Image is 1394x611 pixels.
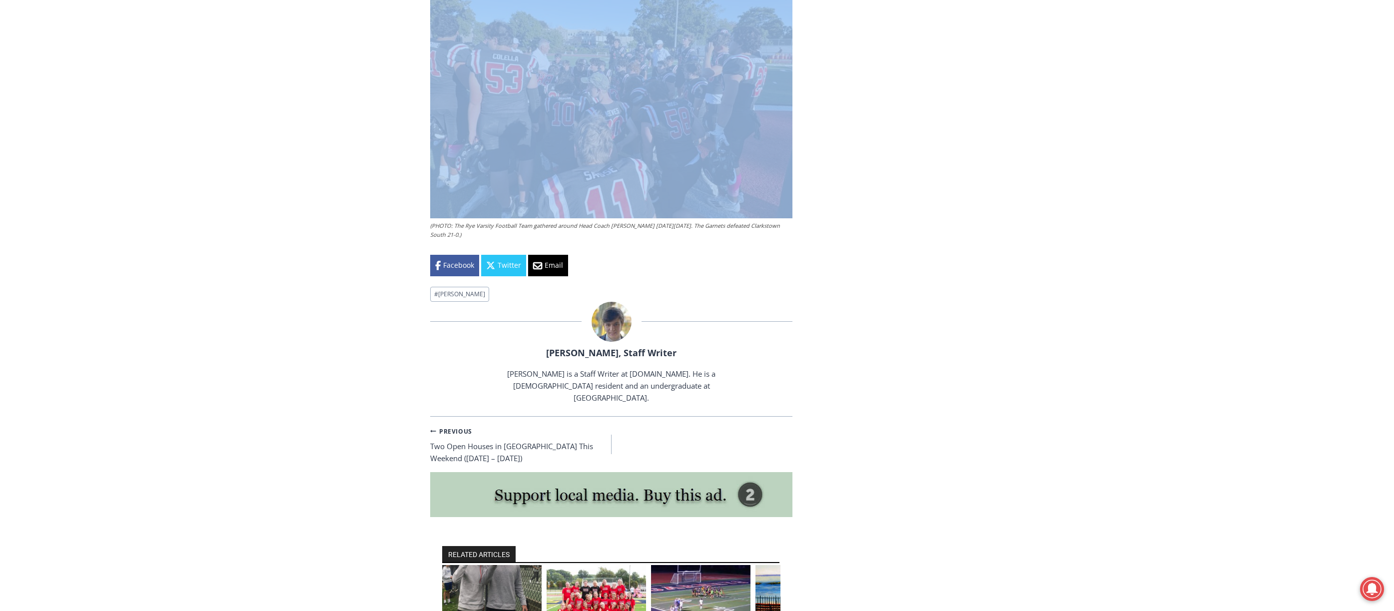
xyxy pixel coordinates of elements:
[0,100,100,124] a: Open Tues. - Sun. [PHONE_NUMBER]
[592,302,632,342] img: (PHOTO: MyRye.com 2024 Head Intern, Editor and now Staff Writer Charlie Morris. Contributed.)Char...
[442,546,516,563] h2: RELATED ARTICLES
[434,290,438,298] span: #
[430,255,479,276] a: Facebook
[240,97,484,124] a: Intern @ [DOMAIN_NAME]
[102,62,142,119] div: "[PERSON_NAME]'s draw is the fine variety of pristine raw fish kept on hand"
[430,472,792,517] img: support local media, buy this ad
[3,103,98,141] span: Open Tues. - Sun. [PHONE_NUMBER]
[252,0,472,97] div: "We would have speakers with experience in local journalism speak to us about their experiences a...
[430,427,472,436] small: Previous
[430,287,489,302] a: #[PERSON_NAME]
[430,425,792,465] nav: Posts
[261,99,463,122] span: Intern @ [DOMAIN_NAME]
[481,255,526,276] a: Twitter
[430,221,792,239] figcaption: (PHOTO: The Rye Varsity Football Team gathered around Head Coach [PERSON_NAME] [DATE][DATE]. The ...
[430,425,612,465] a: PreviousTwo Open Houses in [GEOGRAPHIC_DATA] This Weekend ([DATE] – [DATE])
[546,347,677,359] a: [PERSON_NAME], Staff Writer
[485,368,738,404] p: [PERSON_NAME] is a Staff Writer at [DOMAIN_NAME]. He is a [DEMOGRAPHIC_DATA] resident and an unde...
[528,255,568,276] a: Email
